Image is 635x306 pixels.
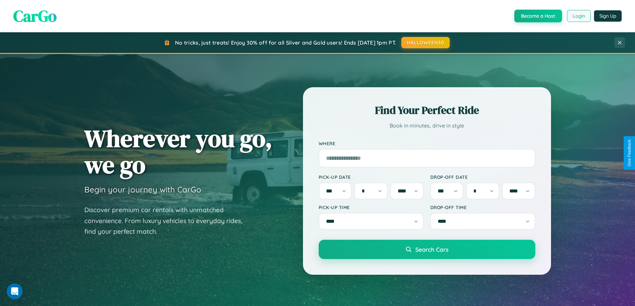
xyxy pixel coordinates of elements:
[415,246,448,253] span: Search Cars
[430,204,535,210] label: Drop-off Time
[84,125,272,178] h1: Wherever you go, we go
[319,240,535,259] button: Search Cars
[514,10,562,22] button: Become a Host
[401,37,450,48] button: HALLOWEEN30
[175,39,396,46] span: No tricks, just treats! Enjoy 30% off for all Silver and Gold users! Ends [DATE] 1pm PT.
[319,174,424,180] label: Pick-up Date
[13,5,57,27] span: CarGo
[7,283,23,299] iframe: Intercom live chat
[319,204,424,210] label: Pick-up Time
[319,141,535,146] label: Where
[567,10,591,22] button: Login
[84,204,251,237] p: Discover premium car rentals with unmatched convenience. From luxury vehicles to everyday rides, ...
[319,103,535,118] h2: Find Your Perfect Ride
[594,10,622,22] button: Sign Up
[627,140,632,166] div: Give Feedback
[319,121,535,131] p: Book in minutes, drive in style
[430,174,535,180] label: Drop-off Date
[84,184,201,194] h3: Begin your journey with CarGo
